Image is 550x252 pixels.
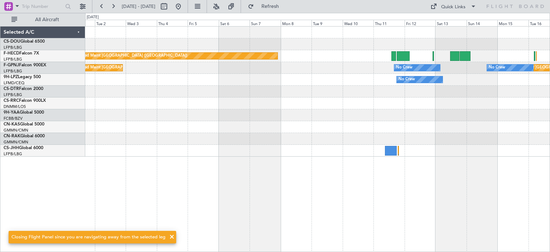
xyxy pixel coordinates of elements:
[4,63,19,67] span: F-GPNJ
[373,20,405,26] div: Thu 11
[4,75,41,79] a: 9H-LPZLegacy 500
[4,68,22,74] a: LFPB/LBG
[4,139,28,145] a: GMMN/CMN
[489,62,505,73] div: No Crew
[219,20,250,26] div: Sat 6
[19,17,76,22] span: All Aircraft
[4,45,22,50] a: LFPB/LBG
[405,20,436,26] div: Fri 12
[188,20,219,26] div: Fri 5
[22,1,63,12] input: Trip Number
[4,99,19,103] span: CS-RRC
[4,146,19,150] span: CS-JHH
[4,39,20,44] span: CS-DOU
[4,122,44,127] a: CN-KASGlobal 5000
[4,110,20,115] span: 9H-YAA
[126,20,157,26] div: Wed 3
[8,14,78,25] button: All Aircraft
[4,51,39,56] a: F-HECDFalcon 7X
[250,20,281,26] div: Sun 7
[4,80,24,86] a: LFMD/CEQ
[441,4,465,11] div: Quick Links
[95,20,126,26] div: Tue 2
[4,110,44,115] a: 9H-YAAGlobal 5000
[399,74,415,85] div: No Crew
[4,151,22,157] a: LFPB/LBG
[343,20,374,26] div: Wed 10
[4,75,18,79] span: 9H-LPZ
[281,20,312,26] div: Mon 8
[4,87,19,91] span: CS-DTR
[4,104,26,109] a: DNMM/LOS
[245,1,288,12] button: Refresh
[255,4,285,9] span: Refresh
[4,134,20,138] span: CN-RAK
[74,51,187,61] div: Planned Maint [GEOGRAPHIC_DATA] ([GEOGRAPHIC_DATA])
[157,20,188,26] div: Thu 4
[122,3,155,10] span: [DATE] - [DATE]
[4,116,23,121] a: FCBB/BZV
[467,20,498,26] div: Sun 14
[4,122,20,127] span: CN-KAS
[497,20,529,26] div: Mon 15
[4,92,22,98] a: LFPB/LBG
[4,87,43,91] a: CS-DTRFalcon 2000
[427,1,480,12] button: Quick Links
[4,99,46,103] a: CS-RRCFalcon 900LX
[87,14,99,20] div: [DATE]
[4,57,22,62] a: LFPB/LBG
[312,20,343,26] div: Tue 9
[396,62,412,73] div: No Crew
[4,63,46,67] a: F-GPNJFalcon 900EX
[4,128,28,133] a: GMMN/CMN
[4,51,19,56] span: F-HECD
[435,20,467,26] div: Sat 13
[4,146,43,150] a: CS-JHHGlobal 6000
[4,134,45,138] a: CN-RAKGlobal 6000
[4,39,45,44] a: CS-DOUGlobal 6500
[11,234,165,241] div: Closing Flight Panel since you are navigating away from the selected leg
